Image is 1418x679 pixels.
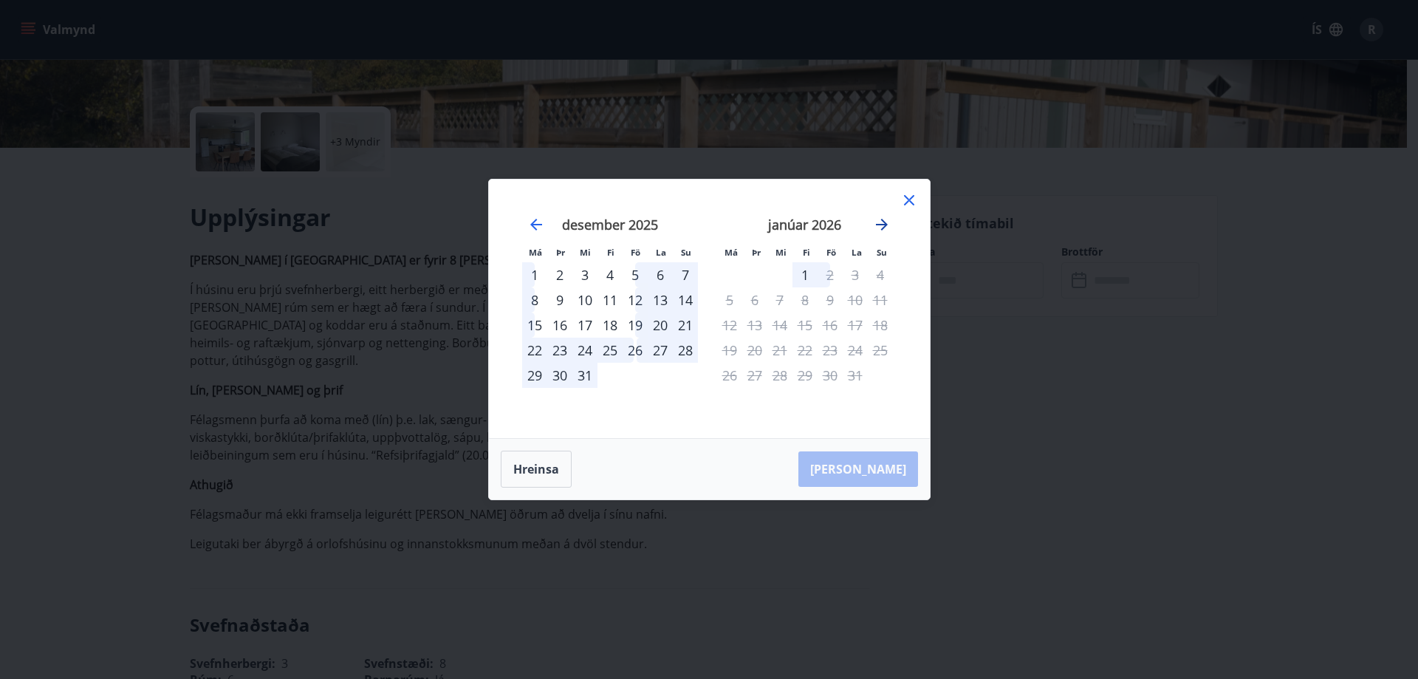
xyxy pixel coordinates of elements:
[547,338,572,363] div: 23
[562,216,658,233] strong: desember 2025
[572,313,597,338] td: Choose miðvikudagur, 17. desember 2025 as your check-in date. It’s available.
[522,287,547,313] div: 8
[623,313,648,338] td: Choose föstudagur, 19. desember 2025 as your check-in date. It’s available.
[767,363,792,388] td: Not available. miðvikudagur, 28. janúar 2026
[572,338,597,363] td: Choose miðvikudagur, 24. desember 2025 as your check-in date. It’s available.
[547,363,572,388] div: 30
[522,262,547,287] td: Choose mánudagur, 1. desember 2025 as your check-in date. It’s available.
[556,247,565,258] small: Þr
[792,313,818,338] td: Not available. fimmtudagur, 15. janúar 2026
[572,363,597,388] td: Choose miðvikudagur, 31. desember 2025 as your check-in date. It’s available.
[623,338,648,363] td: Choose föstudagur, 26. desember 2025 as your check-in date. It’s available.
[597,338,623,363] div: 25
[648,338,673,363] td: Choose laugardagur, 27. desember 2025 as your check-in date. It’s available.
[673,262,698,287] div: 7
[673,287,698,313] td: Choose sunnudagur, 14. desember 2025 as your check-in date. It’s available.
[717,338,742,363] td: Not available. mánudagur, 19. janúar 2026
[742,363,767,388] td: Not available. þriðjudagur, 27. janúar 2026
[843,363,868,388] td: Not available. laugardagur, 31. janúar 2026
[843,338,868,363] td: Not available. laugardagur, 24. janúar 2026
[868,262,893,287] td: Not available. sunnudagur, 4. janúar 2026
[547,262,572,287] td: Choose þriðjudagur, 2. desember 2025 as your check-in date. It’s available.
[597,313,623,338] div: 18
[547,313,572,338] div: 16
[648,287,673,313] td: Choose laugardagur, 13. desember 2025 as your check-in date. It’s available.
[547,287,572,313] div: 9
[803,247,810,258] small: Fi
[742,287,767,313] td: Not available. þriðjudagur, 6. janúar 2026
[681,247,691,258] small: Su
[648,313,673,338] td: Choose laugardagur, 20. desember 2025 as your check-in date. It’s available.
[717,287,742,313] td: Not available. mánudagur, 5. janúar 2026
[572,338,597,363] div: 24
[868,287,893,313] td: Not available. sunnudagur, 11. janúar 2026
[877,247,887,258] small: Su
[792,363,818,388] td: Not available. fimmtudagur, 29. janúar 2026
[529,247,542,258] small: Má
[648,313,673,338] div: 20
[623,262,648,287] td: Choose föstudagur, 5. desember 2025 as your check-in date. It’s available.
[522,313,547,338] td: Choose mánudagur, 15. desember 2025 as your check-in date. It’s available.
[826,247,836,258] small: Fö
[597,287,623,313] td: Choose fimmtudagur, 11. desember 2025 as your check-in date. It’s available.
[673,262,698,287] td: Choose sunnudagur, 7. desember 2025 as your check-in date. It’s available.
[572,262,597,287] td: Choose miðvikudagur, 3. desember 2025 as your check-in date. It’s available.
[792,262,818,287] td: Choose fimmtudagur, 1. janúar 2026 as your check-in date. It’s available.
[522,262,547,287] div: 1
[623,287,648,313] td: Choose föstudagur, 12. desember 2025 as your check-in date. It’s available.
[623,313,648,338] div: 19
[843,313,868,338] td: Not available. laugardagur, 17. janúar 2026
[752,247,761,258] small: Þr
[522,363,547,388] td: Choose mánudagur, 29. desember 2025 as your check-in date. It’s available.
[572,363,597,388] div: 31
[522,363,547,388] div: 29
[501,451,572,488] button: Hreinsa
[767,313,792,338] td: Not available. miðvikudagur, 14. janúar 2026
[607,247,614,258] small: Fi
[597,287,623,313] div: 11
[792,287,818,313] td: Not available. fimmtudagur, 8. janúar 2026
[852,247,862,258] small: La
[648,262,673,287] td: Choose laugardagur, 6. desember 2025 as your check-in date. It’s available.
[522,287,547,313] td: Choose mánudagur, 8. desember 2025 as your check-in date. It’s available.
[597,313,623,338] td: Choose fimmtudagur, 18. desember 2025 as your check-in date. It’s available.
[656,247,666,258] small: La
[527,216,545,233] div: Move backward to switch to the previous month.
[742,338,767,363] td: Not available. þriðjudagur, 20. janúar 2026
[792,338,818,363] td: Not available. fimmtudagur, 22. janúar 2026
[572,313,597,338] div: 17
[547,363,572,388] td: Choose þriðjudagur, 30. desember 2025 as your check-in date. It’s available.
[767,338,792,363] td: Not available. miðvikudagur, 21. janúar 2026
[572,262,597,287] div: 3
[843,287,868,313] td: Not available. laugardagur, 10. janúar 2026
[507,197,912,420] div: Calendar
[818,313,843,338] td: Not available. föstudagur, 16. janúar 2026
[648,338,673,363] div: 27
[742,313,767,338] td: Not available. þriðjudagur, 13. janúar 2026
[673,338,698,363] td: Choose sunnudagur, 28. desember 2025 as your check-in date. It’s available.
[648,287,673,313] div: 13
[522,313,547,338] div: 15
[623,287,648,313] div: 12
[868,338,893,363] td: Not available. sunnudagur, 25. janúar 2026
[717,363,742,388] td: Not available. mánudagur, 26. janúar 2026
[547,338,572,363] td: Choose þriðjudagur, 23. desember 2025 as your check-in date. It’s available.
[873,216,891,233] div: Move forward to switch to the next month.
[547,313,572,338] td: Choose þriðjudagur, 16. desember 2025 as your check-in date. It’s available.
[818,338,843,363] td: Not available. föstudagur, 23. janúar 2026
[522,338,547,363] td: Choose mánudagur, 22. desember 2025 as your check-in date. It’s available.
[818,262,843,287] td: Not available. föstudagur, 2. janúar 2026
[673,313,698,338] td: Choose sunnudagur, 21. desember 2025 as your check-in date. It’s available.
[580,247,591,258] small: Mi
[631,247,640,258] small: Fö
[725,247,738,258] small: Má
[792,262,818,287] div: 1
[818,262,843,287] div: Aðeins útritun í boði
[768,216,841,233] strong: janúar 2026
[623,262,648,287] div: 5
[547,287,572,313] td: Choose þriðjudagur, 9. desember 2025 as your check-in date. It’s available.
[775,247,787,258] small: Mi
[597,338,623,363] td: Choose fimmtudagur, 25. desember 2025 as your check-in date. It’s available.
[673,287,698,313] div: 14
[843,262,868,287] td: Not available. laugardagur, 3. janúar 2026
